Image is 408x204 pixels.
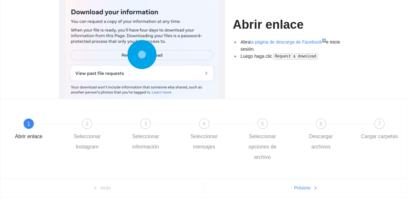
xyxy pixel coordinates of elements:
div: 4Seleccionar mensajes [185,118,244,152]
font: Abrir enlace [15,134,42,139]
div: 2Seleccionar Instagram [68,118,127,152]
font: 7 [378,121,381,127]
font: 4 [203,121,205,127]
div: 1Abrir enlace [10,118,68,142]
font: Cargar carpetas [361,134,398,139]
font: Próximo [294,185,311,190]
font: Descargar archivos [309,134,333,149]
font: 5 [261,121,264,127]
font: ↗ [322,38,326,42]
font: Abrir enlace [233,18,304,31]
font: la página de descarga de Facebook [250,39,322,45]
font: e inicie sesión. [241,39,340,52]
font: Abra [241,39,250,45]
font: Seleccionar opciones de archivo [249,134,276,160]
button: Próximobien [204,183,408,193]
font: 6 [319,121,322,127]
div: 5Seleccionar opciones de archivo [244,118,302,162]
button: izquierdaAtrás [0,183,204,193]
font: 3 [144,121,147,127]
div: 3Seleccionar información [127,118,185,152]
font: 1 [27,121,30,127]
div: 7Cargar carpetas [361,118,398,142]
a: la página de descarga de Facebook↗ [250,39,326,45]
span: bien [313,186,318,191]
font: Seleccionar Instagram [74,134,101,149]
font: Seleccionar información [132,134,159,149]
code: Request a download [273,53,318,60]
font: 2 [86,121,89,127]
font: Seleccionar mensajes [191,134,218,149]
div: 6Descargar archivos [302,118,361,152]
font: Luego haga clic [241,54,272,59]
